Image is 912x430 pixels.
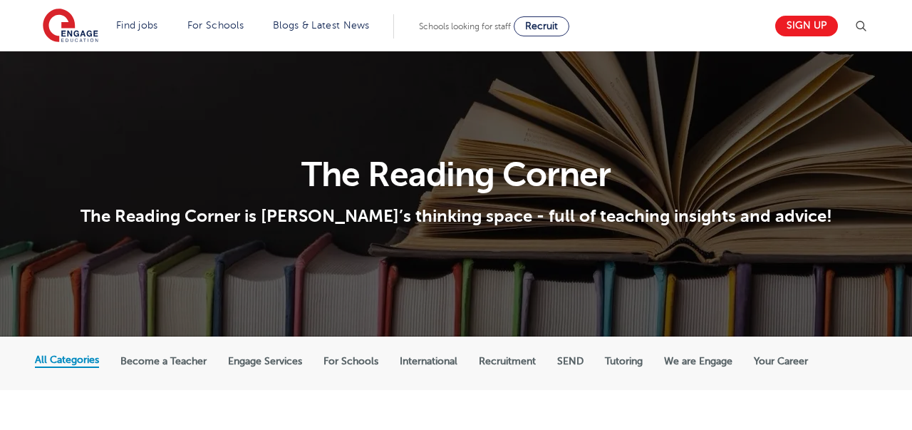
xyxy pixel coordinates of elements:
p: The Reading Corner is [PERSON_NAME]’s thinking space - full of teaching insights and advice! [35,205,878,227]
img: Engage Education [43,9,98,44]
a: Sign up [775,16,838,36]
label: All Categories [35,354,99,367]
label: For Schools [323,355,378,368]
label: Engage Services [228,355,302,368]
label: Your Career [754,355,808,368]
label: Recruitment [479,355,536,368]
label: Become a Teacher [120,355,207,368]
a: Recruit [514,16,569,36]
a: Find jobs [116,20,158,31]
label: We are Engage [664,355,732,368]
span: Schools looking for staff [419,21,511,31]
h1: The Reading Corner [35,158,878,192]
label: International [400,355,457,368]
span: Recruit [525,21,558,31]
label: Tutoring [605,355,643,368]
a: For Schools [187,20,244,31]
a: Blogs & Latest News [273,20,370,31]
label: SEND [557,355,584,368]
